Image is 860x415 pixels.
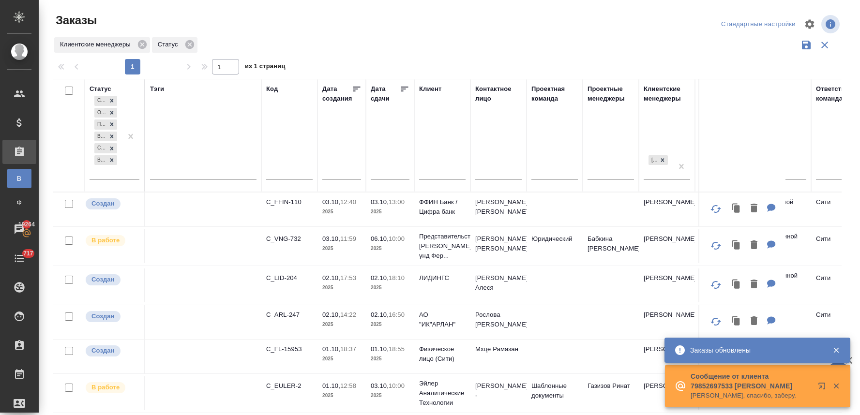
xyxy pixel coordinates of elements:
[371,244,409,253] p: 2025
[60,40,134,49] p: Клиентские менеджеры
[2,246,36,270] a: 717
[371,207,409,217] p: 2025
[527,229,583,263] td: Юридический
[695,305,811,339] td: (МБ) ООО "Монблан"
[704,273,727,296] button: Обновить
[719,17,798,32] div: split button
[470,340,527,373] td: Мхце Рамазан
[340,198,356,206] p: 12:40
[470,305,527,339] td: Рослова [PERSON_NAME]
[727,275,746,295] button: Клонировать
[389,382,405,389] p: 10:00
[704,234,727,257] button: Обновить
[691,391,812,400] p: [PERSON_NAME], спасибо, заберу.
[746,199,762,219] button: Удалить
[371,345,389,353] p: 01.10,
[340,345,356,353] p: 18:37
[340,235,356,242] p: 11:59
[527,376,583,410] td: Шаблонные документы
[727,199,746,219] button: Клонировать
[371,382,389,389] p: 03.10,
[266,310,313,320] p: C_ARL-247
[389,235,405,242] p: 10:00
[639,229,695,263] td: [PERSON_NAME]
[322,320,361,329] p: 2025
[583,376,639,410] td: Газизов Ринат
[94,132,106,142] div: В работе
[695,227,811,266] td: (OTP) Общество с ограниченной ответственностью «Вектор Развития»
[746,236,762,255] button: Удалить
[93,142,118,154] div: Создан, Ожидание предоплаты, Подтвержден, В работе, Сдан без статистики, Выполнен
[639,193,695,226] td: [PERSON_NAME]
[322,198,340,206] p: 03.10,
[704,197,727,221] button: Обновить
[85,273,139,286] div: Выставляется автоматически при создании заказа
[322,354,361,364] p: 2025
[746,311,762,331] button: Удалить
[91,311,115,321] p: Создан
[644,84,690,104] div: Клиентские менеджеры
[470,193,527,226] td: [PERSON_NAME] [PERSON_NAME]
[727,311,746,331] button: Клонировать
[94,96,106,106] div: Создан
[389,311,405,318] p: 16:50
[691,371,812,391] p: Сообщение от клиента 79852697533 [PERSON_NAME]
[419,310,466,329] p: АО "ИК"АРЛАН"
[531,84,578,104] div: Проектная команда
[7,169,31,188] a: В
[419,84,441,94] div: Клиент
[583,229,639,263] td: Бабкина [PERSON_NAME]
[648,154,669,166] div: Лямина Надежда
[340,382,356,389] p: 12:58
[94,108,106,118] div: Ожидание предоплаты
[798,13,821,36] span: Настроить таблицу
[371,274,389,282] p: 02.10,
[12,198,27,207] span: Ф
[322,283,361,293] p: 2025
[371,235,389,242] p: 06.10,
[371,283,409,293] p: 2025
[371,84,400,104] div: Дата сдачи
[470,268,527,302] td: [PERSON_NAME] Алеся
[371,198,389,206] p: 03.10,
[91,383,120,392] p: В работе
[704,310,727,333] button: Обновить
[150,84,164,94] div: Тэги
[91,199,115,208] p: Создан
[322,311,340,318] p: 02.10,
[85,381,139,394] div: Выставляет ПМ после принятия заказа от КМа
[322,235,340,242] p: 03.10,
[322,391,361,400] p: 2025
[91,346,115,356] p: Создан
[93,95,118,107] div: Создан, Ожидание предоплаты, Подтвержден, В работе, Сдан без статистики, Выполнен
[727,236,746,255] button: Клонировать
[12,174,27,183] span: В
[419,379,466,408] p: Эйлер Аналитические Технологии
[85,344,139,357] div: Выставляется автоматически при создании заказа
[85,310,139,323] div: Выставляется автоматически при создании заказа
[266,84,278,94] div: Код
[93,154,118,166] div: Создан, Ожидание предоплаты, Подтвержден, В работе, Сдан без статистики, Выполнен
[695,266,811,305] td: (OTP) Общество с ограниченной ответственностью «Вектор Развития»
[470,376,527,410] td: [PERSON_NAME] -
[649,155,657,165] div: [PERSON_NAME]
[475,84,522,104] div: Контактное лицо
[815,36,834,54] button: Сбросить фильтры
[588,84,634,104] div: Проектные менеджеры
[371,354,409,364] p: 2025
[91,236,120,245] p: В работе
[826,382,846,390] button: Закрыть
[54,37,150,53] div: Клиентские менеджеры
[639,376,695,410] td: [PERSON_NAME]
[94,119,106,130] div: Подтвержден
[322,382,340,389] p: 01.10,
[470,229,527,263] td: [PERSON_NAME] [PERSON_NAME]
[371,391,409,400] p: 2025
[266,273,313,283] p: C_LID-204
[695,193,811,226] td: (AU) Общество с ограниченной ответственностью "АЛС"
[93,119,118,131] div: Создан, Ожидание предоплаты, Подтвержден, В работе, Сдан без статистики, Выполнен
[419,344,466,364] p: Физическое лицо (Сити)
[826,346,846,355] button: Закрыть
[797,36,815,54] button: Сохранить фильтры
[93,131,118,143] div: Создан, Ожидание предоплаты, Подтвержден, В работе, Сдан без статистики, Выполнен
